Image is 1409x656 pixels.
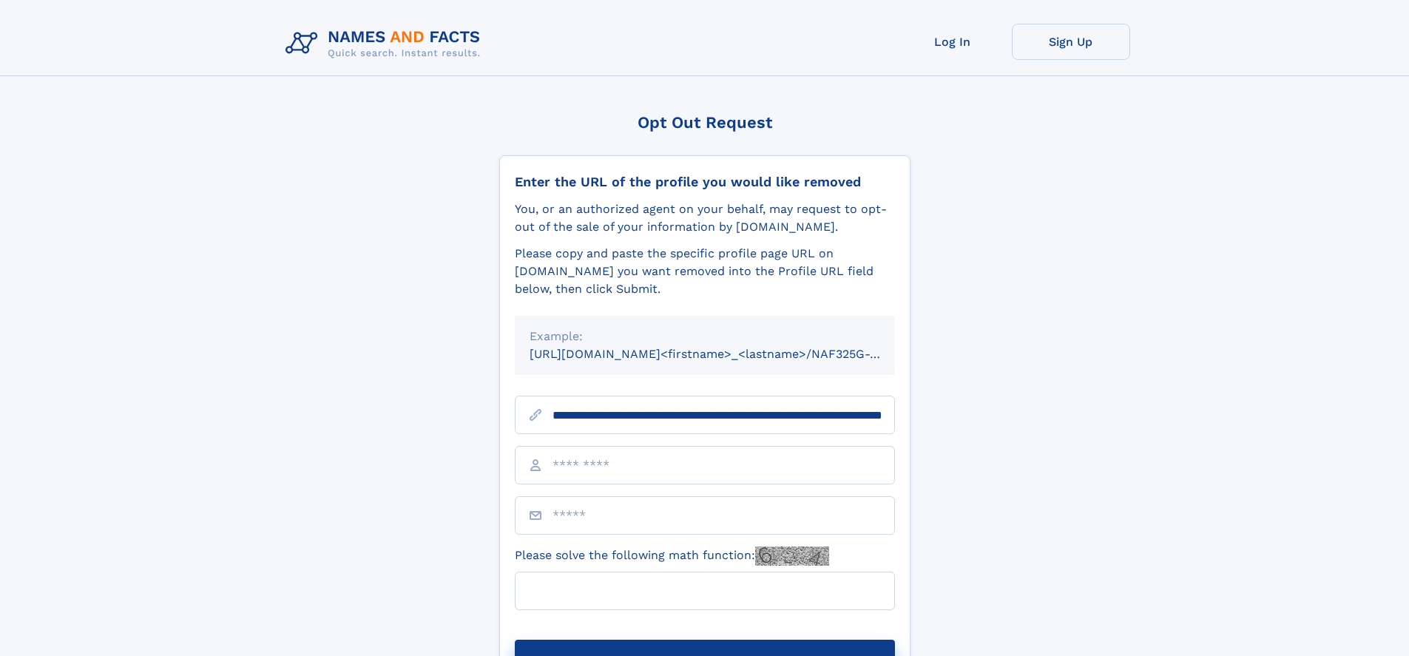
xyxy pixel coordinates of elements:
[893,24,1012,60] a: Log In
[515,245,895,298] div: Please copy and paste the specific profile page URL on [DOMAIN_NAME] you want removed into the Pr...
[515,174,895,190] div: Enter the URL of the profile you would like removed
[530,328,880,345] div: Example:
[515,200,895,236] div: You, or an authorized agent on your behalf, may request to opt-out of the sale of your informatio...
[530,347,923,361] small: [URL][DOMAIN_NAME]<firstname>_<lastname>/NAF325G-xxxxxxxx
[1012,24,1130,60] a: Sign Up
[515,547,829,566] label: Please solve the following math function:
[280,24,493,64] img: Logo Names and Facts
[499,113,910,132] div: Opt Out Request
